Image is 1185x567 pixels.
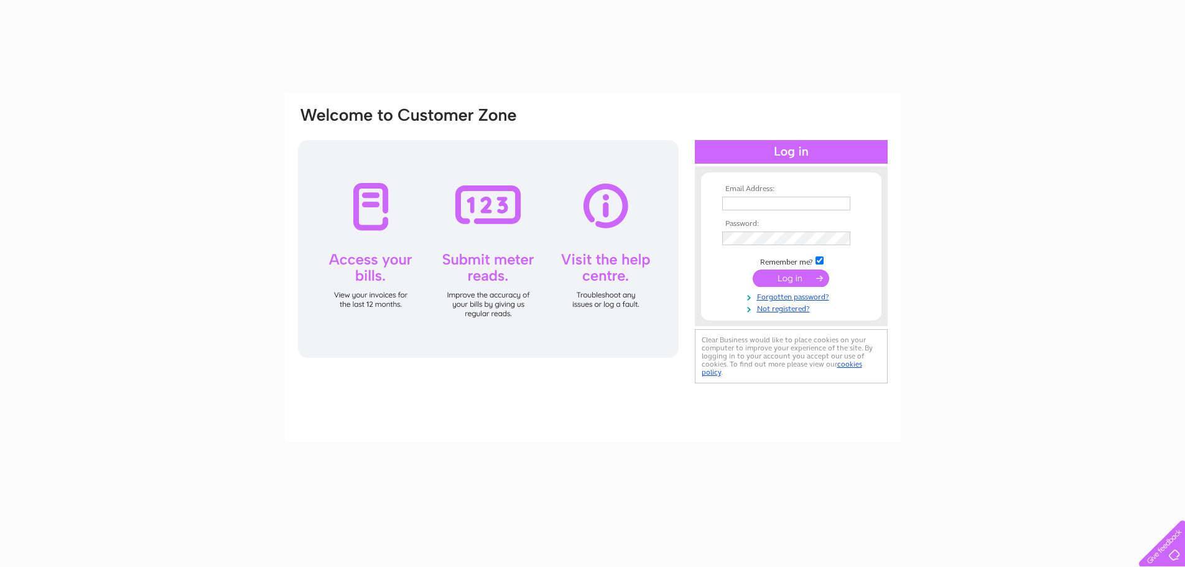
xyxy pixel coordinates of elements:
a: Not registered? [722,302,863,314]
div: Clear Business would like to place cookies on your computer to improve your experience of the sit... [695,329,888,383]
a: Forgotten password? [722,290,863,302]
th: Password: [719,220,863,228]
input: Submit [753,269,829,287]
td: Remember me? [719,255,863,267]
a: cookies policy [702,360,862,377]
th: Email Address: [719,185,863,194]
